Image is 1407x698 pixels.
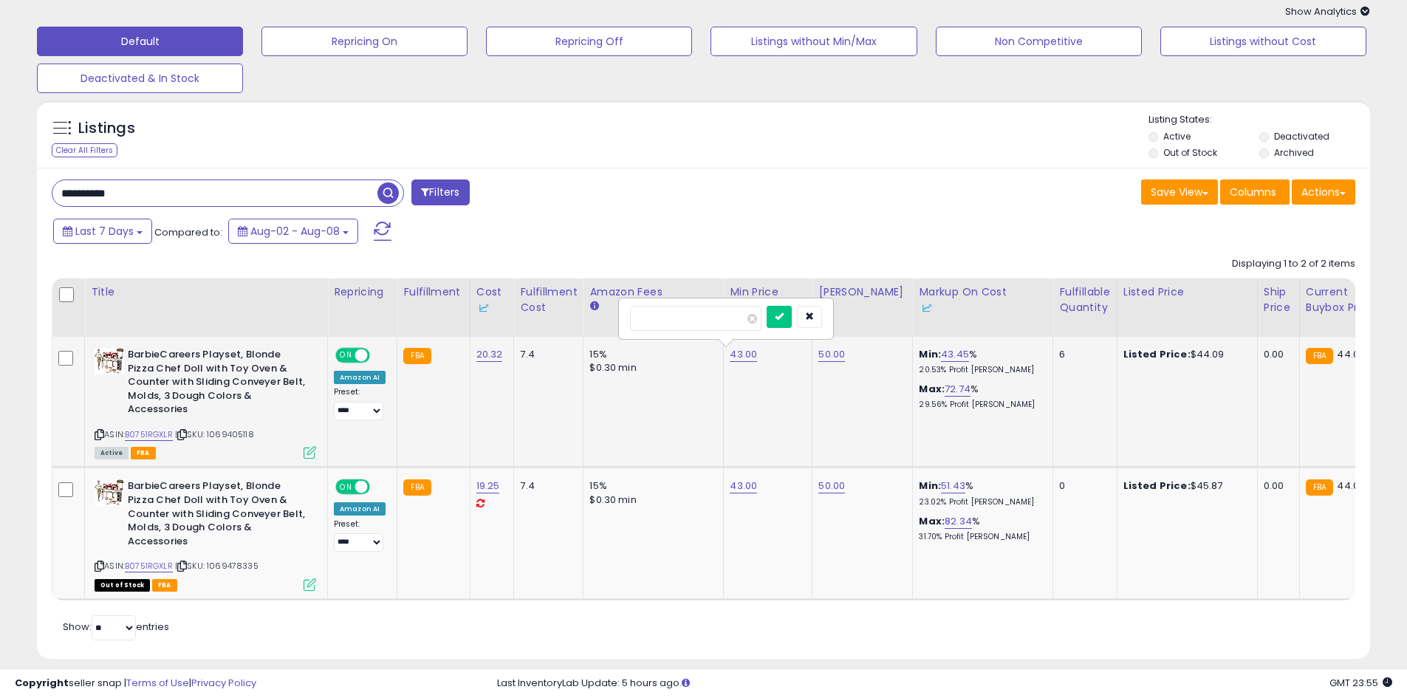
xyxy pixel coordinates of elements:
label: Out of Stock [1163,146,1217,159]
span: All listings that are currently out of stock and unavailable for purchase on Amazon [95,579,150,592]
strong: Copyright [15,676,69,690]
span: 44.09 [1337,479,1365,493]
div: % [919,479,1041,507]
button: Last 7 Days [53,219,152,244]
a: 43.45 [941,347,969,362]
div: 6 [1059,348,1105,361]
span: 2025-08-16 23:55 GMT [1329,676,1392,690]
th: The percentage added to the cost of goods (COGS) that forms the calculator for Min & Max prices. [913,278,1053,337]
span: | SKU: 1069405118 [175,428,254,440]
label: Archived [1274,146,1314,159]
div: Amazon AI [334,371,386,384]
span: FBA [131,447,156,459]
span: FBA [152,579,177,592]
div: % [919,383,1041,410]
h5: Listings [78,118,135,139]
div: 7.4 [520,348,572,361]
button: Listings without Min/Max [711,27,917,56]
p: 29.56% Profit [PERSON_NAME] [919,400,1041,410]
div: % [919,348,1041,375]
a: 50.00 [818,479,845,493]
b: BarbieCareers Playset, Blonde Pizza Chef Doll with Toy Oven & Counter with Sliding Conveyer Belt,... [128,348,307,420]
span: | SKU: 1069478335 [175,560,259,572]
b: Min: [919,347,941,361]
div: Amazon AI [334,502,386,516]
span: Last 7 Days [75,224,134,239]
div: Repricing [334,284,391,300]
span: Columns [1230,185,1276,199]
button: Non Competitive [936,27,1142,56]
div: $45.87 [1123,479,1246,493]
div: Title [91,284,321,300]
label: Deactivated [1274,130,1329,143]
small: FBA [1306,348,1333,364]
div: Some or all of the values in this column are provided from Inventory Lab. [818,300,906,315]
div: Fulfillable Quantity [1059,284,1110,315]
button: Filters [411,179,469,205]
div: 0.00 [1264,348,1288,361]
p: 31.70% Profit [PERSON_NAME] [919,532,1041,542]
b: Listed Price: [1123,347,1191,361]
div: $0.30 min [589,361,712,374]
div: Some or all of the values in this column are provided from Inventory Lab. [919,300,1047,315]
div: Amazon Fees [589,284,717,300]
img: InventoryLab Logo [919,301,934,315]
a: 43.00 [730,347,757,362]
label: Active [1163,130,1191,143]
p: Listing States: [1148,113,1370,127]
a: 20.32 [476,347,503,362]
div: Markup on Cost [919,284,1047,315]
div: Preset: [334,519,386,552]
span: OFF [368,349,391,362]
span: ON [337,349,355,362]
img: 51gz3vrE1FL._SL40_.jpg [95,479,124,506]
img: 51gz3vrE1FL._SL40_.jpg [95,348,124,374]
a: 82.34 [945,514,972,529]
div: Min Price [730,284,806,315]
span: Aug-02 - Aug-08 [250,224,340,239]
div: Fulfillment [403,284,463,300]
div: $44.09 [1123,348,1246,361]
a: 19.25 [476,479,500,493]
p: 23.02% Profit [PERSON_NAME] [919,497,1041,507]
button: Actions [1292,179,1355,205]
div: Clear All Filters [52,143,117,157]
b: Max: [919,514,945,528]
span: 44.09 [1337,347,1365,361]
p: 20.53% Profit [PERSON_NAME] [919,365,1041,375]
div: 0.00 [1264,479,1288,493]
small: FBA [1306,479,1333,496]
b: Max: [919,382,945,396]
div: [PERSON_NAME] [818,284,906,315]
a: 43.00 [730,479,757,493]
span: ON [337,481,355,493]
a: B0751RGXLR [125,560,173,572]
button: Deactivated & In Stock [37,64,243,93]
span: Show Analytics [1285,4,1370,18]
small: FBA [403,348,431,364]
div: Listed Price [1123,284,1251,300]
span: Show: entries [63,620,169,634]
a: B0751RGXLR [125,428,173,441]
div: 15% [589,348,712,361]
div: Last InventoryLab Update: 5 hours ago. [497,677,1392,691]
button: Default [37,27,243,56]
span: OFF [368,481,391,493]
button: Save View [1141,179,1218,205]
div: Cost [476,284,508,315]
small: Amazon Fees. [589,300,598,313]
div: Displaying 1 to 2 of 2 items [1232,257,1355,271]
span: All listings currently available for purchase on Amazon [95,447,129,459]
div: % [919,515,1041,542]
a: Terms of Use [126,676,189,690]
div: Preset: [334,387,386,420]
div: seller snap | | [15,677,256,691]
a: 72.74 [945,382,970,397]
b: Listed Price: [1123,479,1191,493]
div: Ship Price [1264,284,1293,315]
b: BarbieCareers Playset, Blonde Pizza Chef Doll with Toy Oven & Counter with Sliding Conveyer Belt,... [128,479,307,552]
div: $0.30 min [589,493,712,507]
div: Fulfillment Cost [520,284,577,315]
div: 7.4 [520,479,572,493]
span: Compared to: [154,225,222,239]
